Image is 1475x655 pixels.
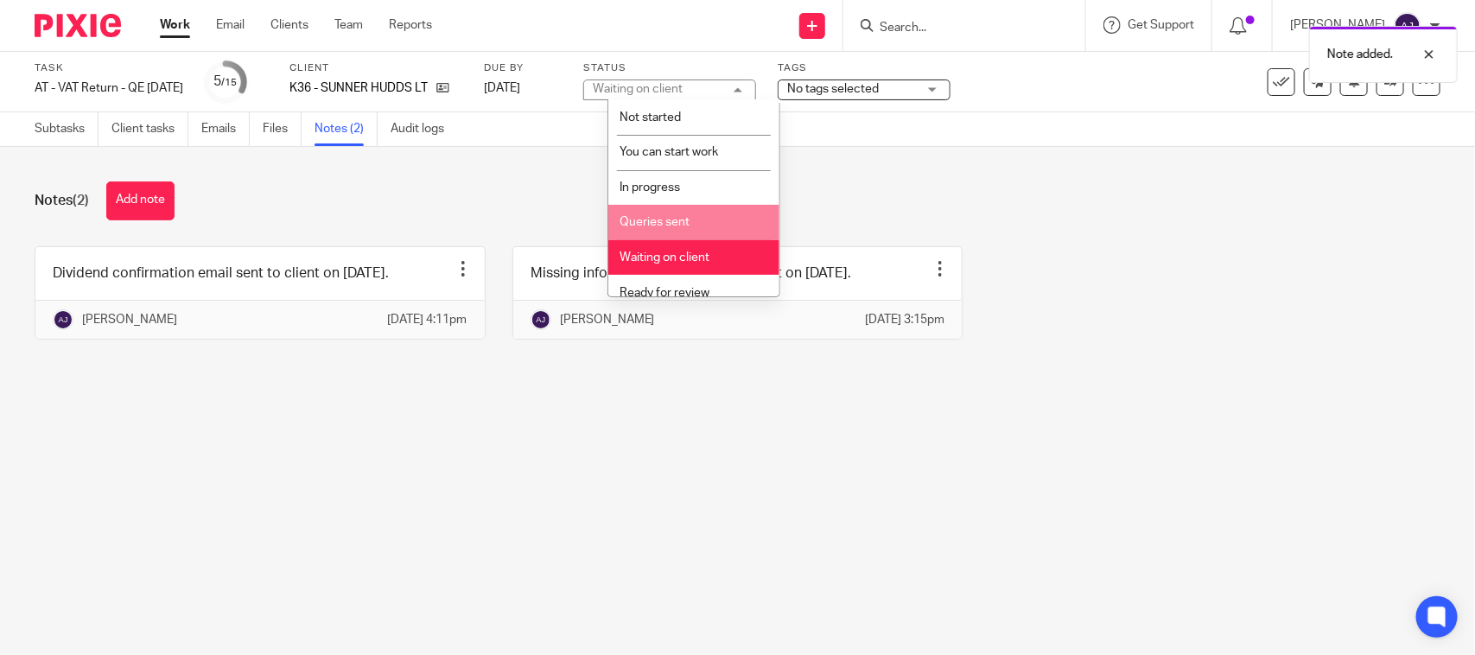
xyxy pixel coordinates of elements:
[865,311,944,328] p: [DATE] 3:15pm
[620,287,709,299] span: Ready for review
[484,61,562,75] label: Due by
[391,112,457,146] a: Audit logs
[111,112,188,146] a: Client tasks
[201,112,250,146] a: Emails
[160,16,190,34] a: Work
[35,61,183,75] label: Task
[388,311,467,328] p: [DATE] 4:11pm
[35,192,89,210] h1: Notes
[73,194,89,207] span: (2)
[620,216,690,228] span: Queries sent
[289,61,462,75] label: Client
[620,251,709,264] span: Waiting on client
[270,16,308,34] a: Clients
[82,311,177,328] p: [PERSON_NAME]
[560,311,655,328] p: [PERSON_NAME]
[35,79,183,97] div: AT - VAT Return - QE [DATE]
[583,61,756,75] label: Status
[35,79,183,97] div: AT - VAT Return - QE 31-08-2025
[620,181,680,194] span: In progress
[53,309,73,330] img: svg%3E
[315,112,378,146] a: Notes (2)
[35,112,99,146] a: Subtasks
[484,82,520,94] span: [DATE]
[1394,12,1421,40] img: svg%3E
[222,78,238,87] small: /15
[389,16,432,34] a: Reports
[263,112,302,146] a: Files
[289,79,428,97] p: K36 - SUNNER HUDDS LTD
[593,83,683,95] div: Waiting on client
[1327,46,1393,63] p: Note added.
[620,111,681,124] span: Not started
[334,16,363,34] a: Team
[35,14,121,37] img: Pixie
[620,146,718,158] span: You can start work
[787,83,879,95] span: No tags selected
[106,181,175,220] button: Add note
[531,309,551,330] img: svg%3E
[216,16,245,34] a: Email
[214,72,238,92] div: 5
